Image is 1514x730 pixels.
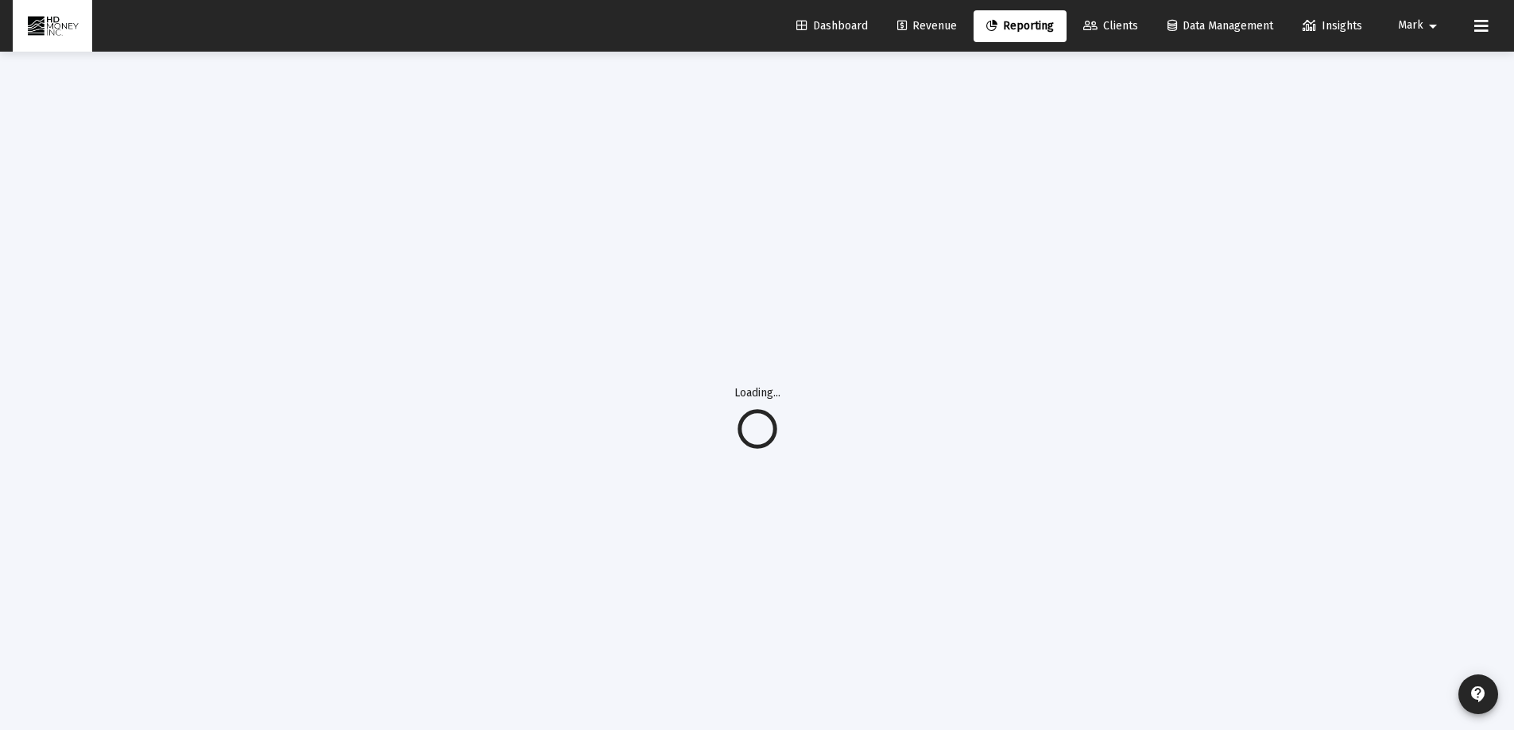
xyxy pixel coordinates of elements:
[1290,10,1375,42] a: Insights
[885,10,970,42] a: Revenue
[1071,10,1151,42] a: Clients
[897,19,957,33] span: Revenue
[1303,19,1362,33] span: Insights
[1083,19,1138,33] span: Clients
[1379,10,1462,41] button: Mark
[974,10,1067,42] a: Reporting
[784,10,881,42] a: Dashboard
[1469,685,1488,704] mat-icon: contact_support
[1398,19,1423,33] span: Mark
[1155,10,1286,42] a: Data Management
[986,19,1054,33] span: Reporting
[1167,19,1273,33] span: Data Management
[1423,10,1442,42] mat-icon: arrow_drop_down
[25,10,80,42] img: Dashboard
[796,19,868,33] span: Dashboard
